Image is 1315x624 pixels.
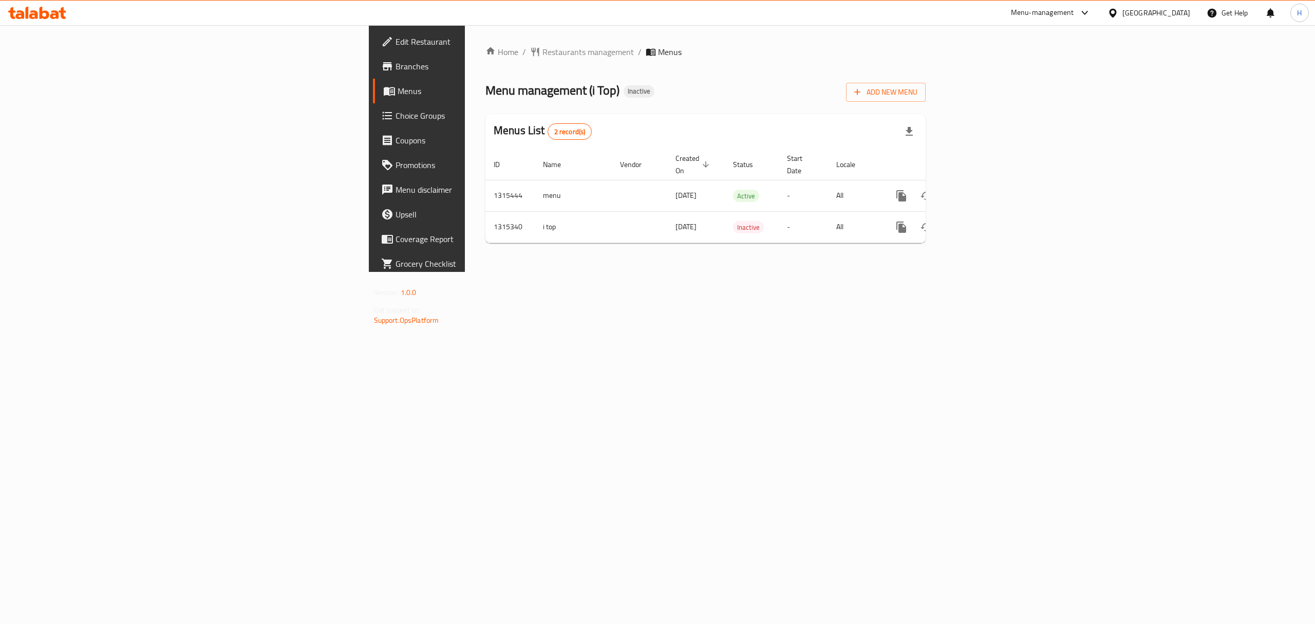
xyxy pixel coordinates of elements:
[398,85,580,97] span: Menus
[373,128,589,153] a: Coupons
[624,87,654,96] span: Inactive
[485,46,926,58] nav: breadcrumb
[846,83,926,102] button: Add New Menu
[889,215,914,240] button: more
[779,180,828,211] td: -
[914,215,938,240] button: Change Status
[494,158,513,171] span: ID
[374,303,421,317] span: Get support on:
[485,149,996,243] table: enhanced table
[854,86,917,99] span: Add New Menu
[373,54,589,79] a: Branches
[373,29,589,54] a: Edit Restaurant
[675,152,712,177] span: Created On
[836,158,869,171] span: Locale
[620,158,655,171] span: Vendor
[658,46,682,58] span: Menus
[828,211,881,243] td: All
[733,158,766,171] span: Status
[396,109,580,122] span: Choice Groups
[494,123,592,140] h2: Menus List
[396,35,580,48] span: Edit Restaurant
[396,60,580,72] span: Branches
[733,190,759,202] span: Active
[733,222,764,233] span: Inactive
[881,149,996,180] th: Actions
[373,153,589,177] a: Promotions
[373,227,589,251] a: Coverage Report
[897,119,922,144] div: Export file
[675,189,697,202] span: [DATE]
[374,314,439,327] a: Support.OpsPlatform
[374,286,399,299] span: Version:
[373,251,589,276] a: Grocery Checklist
[1011,7,1074,19] div: Menu-management
[624,85,654,98] div: Inactive
[396,134,580,146] span: Coupons
[396,208,580,221] span: Upsell
[396,159,580,171] span: Promotions
[638,46,642,58] li: /
[548,123,592,140] div: Total records count
[1122,7,1190,19] div: [GEOGRAPHIC_DATA]
[396,258,580,270] span: Grocery Checklist
[396,183,580,196] span: Menu disclaimer
[373,79,589,103] a: Menus
[396,233,580,245] span: Coverage Report
[1297,7,1302,19] span: H
[373,202,589,227] a: Upsell
[914,183,938,208] button: Change Status
[675,220,697,233] span: [DATE]
[779,211,828,243] td: -
[787,152,816,177] span: Start Date
[828,180,881,211] td: All
[401,286,417,299] span: 1.0.0
[373,103,589,128] a: Choice Groups
[373,177,589,202] a: Menu disclaimer
[543,158,574,171] span: Name
[889,183,914,208] button: more
[548,127,592,137] span: 2 record(s)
